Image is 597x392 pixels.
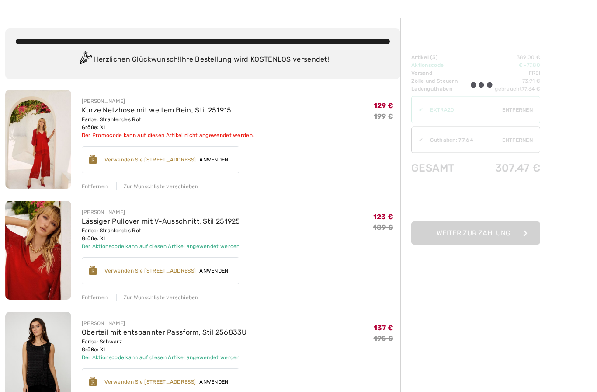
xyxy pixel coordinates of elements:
font: Entfernen [82,184,108,190]
font: Der Promocode kann auf diesen Artikel nicht angewendet werden. [82,133,254,139]
font: Farbe: Schwarz [82,339,122,345]
font: Ihre Bestellung wird KOSTENLOS versendet! [180,56,329,64]
font: Verwenden Sie [STREET_ADDRESS] [104,157,196,163]
font: Verwenden Sie [STREET_ADDRESS] [104,268,196,274]
font: Zur Wunschliste verschieben [124,295,198,301]
img: Congratulation2.svg [76,52,94,69]
img: Reward-Logo.svg [89,155,97,164]
font: Größe: XL [82,125,107,131]
img: Lässiger Pullover mit V-Ausschnitt, Stil 251925 [5,201,71,300]
font: 189 € [373,224,394,232]
font: Anwenden [199,157,228,163]
a: Kurze Netzhose mit weitem Bein, Stil 251915 [82,106,232,115]
font: Zur Wunschliste verschieben [124,184,198,190]
font: 137 € [374,324,394,332]
font: Der Aktionscode kann auf diesen Artikel angewendet werden [82,244,240,250]
font: Farbe: Strahlendes Rot [82,117,142,123]
img: Reward-Logo.svg [89,266,97,275]
font: Der Aktionscode kann auf diesen Artikel angewendet werden [82,355,240,361]
font: Größe: XL [82,236,107,242]
font: Anwenden [199,379,228,385]
font: [PERSON_NAME] [82,321,125,327]
font: Herzlichen Glückwunsch! [94,56,180,64]
font: 199 € [374,112,394,121]
font: [PERSON_NAME] [82,210,125,216]
img: Kurze Netzhose mit weitem Bein, Stil 251915 [5,90,71,189]
font: Verwenden Sie [STREET_ADDRESS] [104,379,196,385]
font: 195 € [374,335,394,343]
img: Reward-Logo.svg [89,378,97,386]
font: 129 € [374,102,394,110]
font: Entfernen [82,295,108,301]
a: Oberteil mit entspannter Passform, Stil 256833U [82,329,247,337]
font: [PERSON_NAME] [82,98,125,105]
font: Größe: XL [82,347,107,353]
font: 123 € [373,213,394,221]
a: Lässiger Pullover mit V-Ausschnitt, Stil 251925 [82,217,240,226]
font: Anwenden [199,268,228,274]
font: Farbe: Strahlendes Rot [82,228,142,234]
